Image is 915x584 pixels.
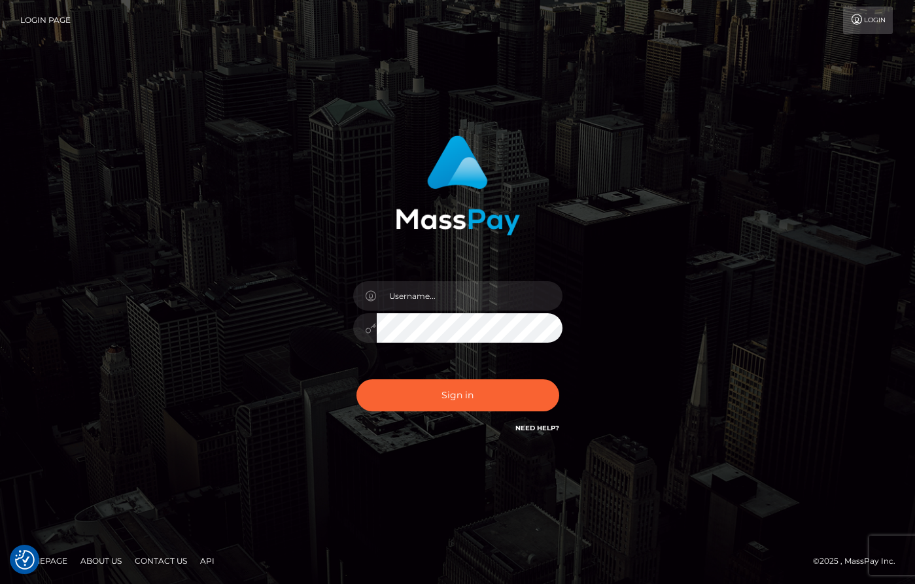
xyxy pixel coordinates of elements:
[396,135,520,235] img: MassPay Login
[813,554,905,568] div: © 2025 , MassPay Inc.
[15,550,35,570] button: Consent Preferences
[377,281,562,311] input: Username...
[129,551,192,571] a: Contact Us
[15,550,35,570] img: Revisit consent button
[14,551,73,571] a: Homepage
[843,7,893,34] a: Login
[515,424,559,432] a: Need Help?
[75,551,127,571] a: About Us
[356,379,559,411] button: Sign in
[195,551,220,571] a: API
[20,7,71,34] a: Login Page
